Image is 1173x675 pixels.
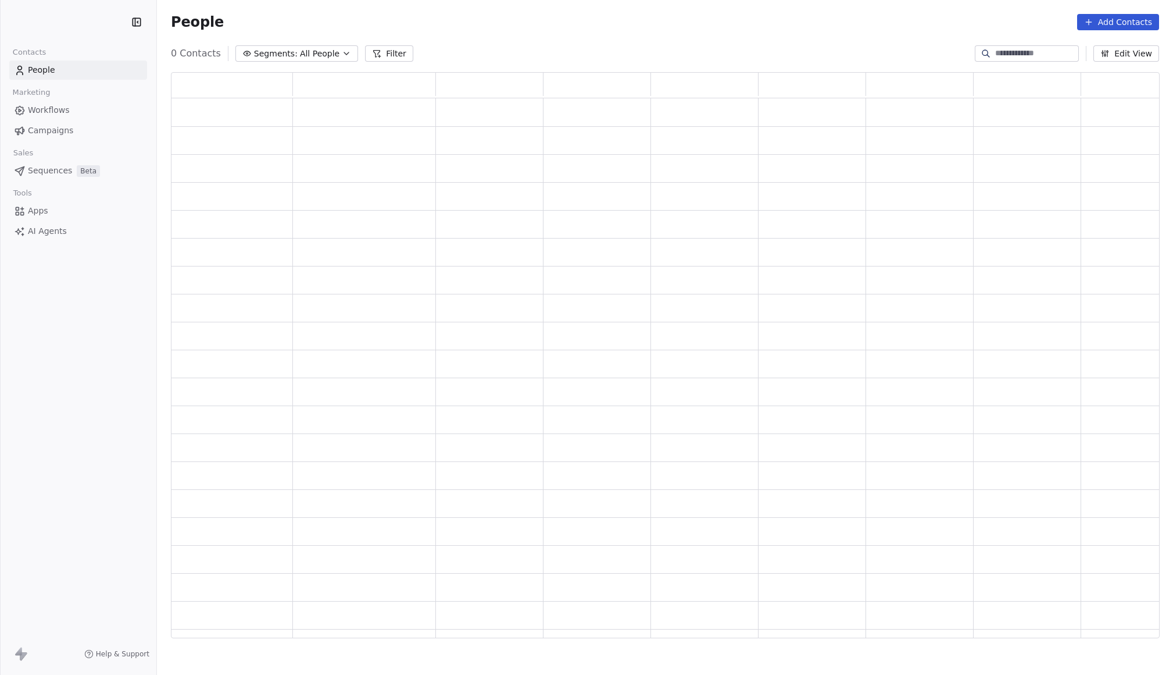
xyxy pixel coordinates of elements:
a: SequencesBeta [9,161,147,180]
span: Sales [8,144,38,162]
a: People [9,61,147,80]
span: 0 Contacts [171,47,221,61]
span: Contacts [8,44,51,61]
span: Campaigns [28,125,73,137]
span: Sequences [28,165,72,177]
a: Workflows [9,101,147,120]
button: Add Contacts [1077,14,1159,30]
span: All People [300,48,339,60]
a: Apps [9,201,147,221]
button: Filter [365,45,413,62]
a: Help & Support [84,649,149,659]
span: AI Agents [28,225,67,237]
a: Campaigns [9,121,147,140]
span: Apps [28,205,48,217]
span: People [28,64,55,76]
span: Workflows [28,104,70,116]
span: Segments: [254,48,298,60]
a: AI Agents [9,222,147,241]
span: Help & Support [96,649,149,659]
button: Edit View [1093,45,1159,62]
span: People [171,13,224,31]
span: Tools [8,184,37,202]
span: Marketing [8,84,55,101]
span: Beta [77,165,100,177]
